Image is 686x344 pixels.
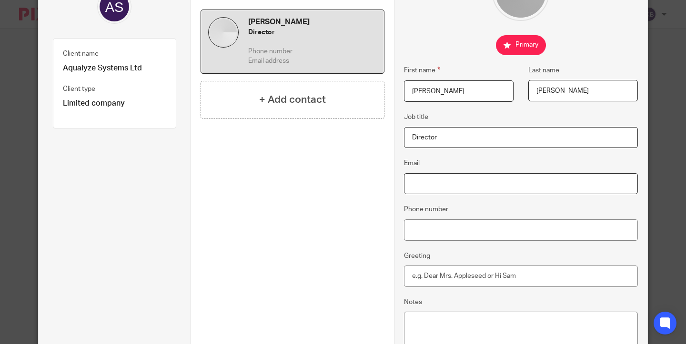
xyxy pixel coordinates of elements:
[404,265,638,287] input: e.g. Dear Mrs. Appleseed or Hi Sam
[208,17,239,48] img: default.jpg
[404,297,422,307] label: Notes
[248,56,377,66] p: Email address
[404,205,448,214] label: Phone number
[404,65,440,76] label: First name
[63,63,166,73] p: Aqualyze Systems Ltd
[63,84,95,94] label: Client type
[248,17,377,27] h4: [PERSON_NAME]
[528,66,559,75] label: Last name
[63,49,99,59] label: Client name
[248,47,377,56] p: Phone number
[248,28,377,37] h5: Director
[404,158,420,168] label: Email
[404,251,430,261] label: Greeting
[63,98,166,108] p: Limited company
[404,112,428,122] label: Job title
[259,92,326,107] h4: + Add contact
